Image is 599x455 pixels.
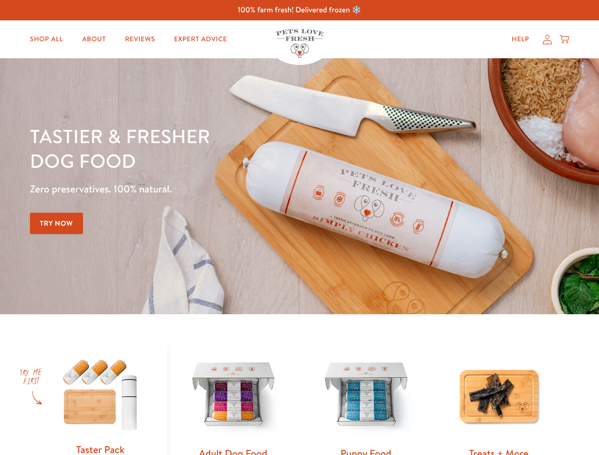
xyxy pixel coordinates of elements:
a: About [74,30,113,49]
img: Pets Love Fresh [276,29,323,58]
p: Zero preservatives. 100% natural. [30,181,389,198]
a: Try Now [30,213,83,234]
a: Help [504,30,537,49]
h1: Tastier & fresher dog food [30,124,389,173]
a: Reviews [117,30,162,49]
a: Expert Advice [166,30,235,49]
a: Shop All [22,30,71,49]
